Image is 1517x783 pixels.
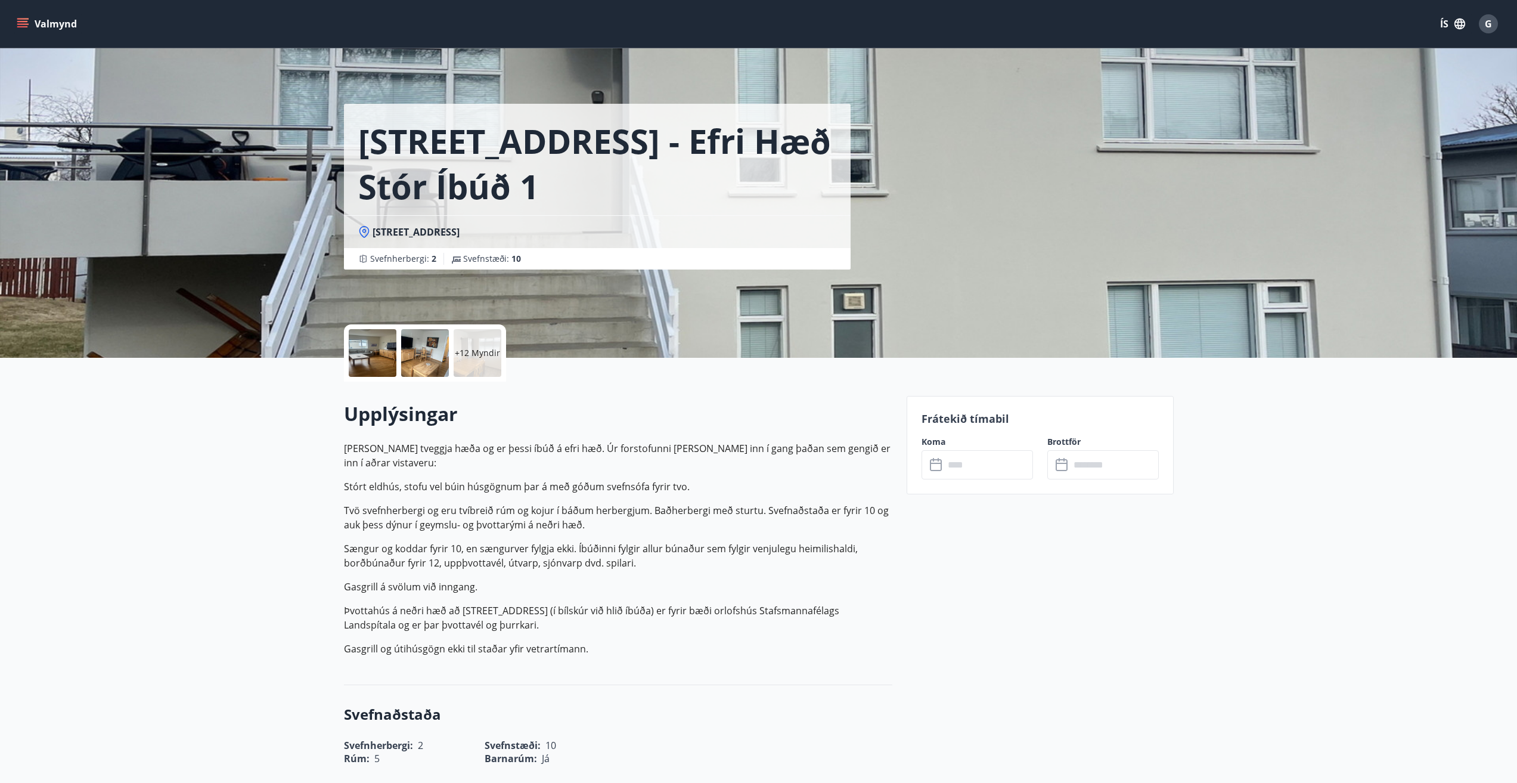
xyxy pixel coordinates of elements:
p: +12 Myndir [455,347,500,359]
p: Tvö svefnherbergi og eru tvíbreið rúm og kojur í báðum herbergjum. Baðherbergi með sturtu. Svefna... [344,503,892,532]
button: ÍS [1434,13,1472,35]
p: [PERSON_NAME] tveggja hæða og er þessi íbúð á efri hæð. Úr forstofunni [PERSON_NAME] inn í gang þ... [344,441,892,470]
p: Þvottahús á neðri hæð að [STREET_ADDRESS] (í bílskúr við hlið íbúða) er fyrir bæði orlofshús Staf... [344,604,892,632]
span: Rúm : [344,752,370,765]
label: Brottför [1047,436,1159,448]
h1: [STREET_ADDRESS] - Efri hæð Stór íbúð 1 [358,118,836,209]
span: Svefnherbergi : [370,253,436,265]
button: G [1474,10,1503,38]
label: Koma [922,436,1033,448]
span: G [1485,17,1492,30]
span: 2 [432,253,436,264]
span: 10 [511,253,521,264]
p: Sængur og koddar fyrir 10, en sængurver fylgja ekki. Íbúðinni fylgir allur búnaður sem fylgir ven... [344,541,892,570]
h3: Svefnaðstaða [344,704,892,725]
p: Gasgrill og útihúsgögn ekki til staðar yfir vetrartímann. [344,642,892,656]
span: Barnarúm : [485,752,537,765]
p: Stórt eldhús, stofu vel búin húsgögnum þar á með góðum svefnsófa fyrir tvo. [344,479,892,494]
p: Frátekið tímabil [922,411,1159,426]
p: Gasgrill á svölum við inngang. [344,580,892,594]
span: Svefnstæði : [463,253,521,265]
span: 5 [374,752,380,765]
h2: Upplýsingar [344,401,892,427]
span: Já [542,752,550,765]
span: [STREET_ADDRESS] [373,225,460,239]
button: menu [14,13,82,35]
